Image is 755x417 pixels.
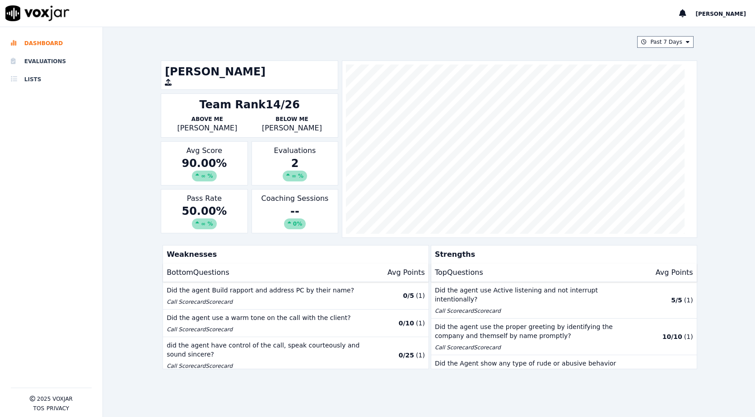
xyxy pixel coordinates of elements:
p: ( 1 ) [416,319,425,328]
button: Did the agent use the proper greeting by identifying the company and themself by name promptly? C... [431,319,697,355]
div: Coaching Sessions [252,189,339,233]
p: Call Scorecard Scorecard [167,326,360,333]
button: Did the agent Build rapport and address PC by their name? Call ScorecardScorecard 0/5 (1) [163,282,429,310]
p: 0 / 10 [399,319,414,328]
p: Above Me [165,116,250,123]
p: Avg Points [656,267,693,278]
div: ∞ % [192,171,216,181]
button: Did the Agent show any type of rude or abusive behavior during the call Call ScorecardScorecard 0... [431,355,697,392]
p: ( 1 ) [416,291,425,300]
p: Call Scorecard Scorecard [167,298,360,306]
button: Did the agent use Active listening and not interrupt intentionally? Call ScorecardScorecard 5/5 (1) [431,282,697,319]
div: ∞ % [283,171,307,181]
div: Pass Rate [161,189,248,233]
p: ( 1 ) [416,351,425,360]
div: 90.00 % [165,156,244,181]
p: Weaknesses [163,246,425,264]
p: [PERSON_NAME] [250,123,335,134]
div: ∞ % [192,218,216,229]
p: Bottom Questions [167,267,229,278]
div: 2 [256,156,335,181]
div: 0% [284,218,306,229]
a: Lists [11,70,92,88]
button: [PERSON_NAME] [695,8,755,19]
button: TOS [33,405,44,412]
p: Did the agent use the proper greeting by identifying the company and themself by name promptly? [435,322,629,340]
img: voxjar logo [5,5,70,21]
div: 50.00 % [165,204,244,229]
p: 0 / 25 [399,351,414,360]
p: Top Questions [435,267,483,278]
div: Evaluations [252,141,339,185]
p: Did the Agent show any type of rude or abusive behavior during the call [435,359,629,377]
button: Past 7 Days [637,36,693,48]
p: Call Scorecard Scorecard [435,344,629,351]
p: did the agent have control of the call, speak courteously and sound sincere? [167,341,360,359]
p: Did the agent use a warm tone on the call with the client? [167,313,360,322]
p: Call Scorecard Scorecard [167,362,360,370]
p: [PERSON_NAME] [165,123,250,134]
p: ( 1 ) [684,296,693,305]
div: -- [256,204,335,229]
p: Avg Points [387,267,425,278]
button: did the agent have control of the call, speak courteously and sound sincere? Call ScorecardScorec... [163,337,429,374]
p: Below Me [250,116,335,123]
p: Call Scorecard Scorecard [435,307,629,315]
button: Privacy [47,405,69,412]
p: Did the agent use Active listening and not interrupt intentionally? [435,286,629,304]
span: [PERSON_NAME] [695,11,746,17]
a: Evaluations [11,52,92,70]
p: ( 1 ) [684,332,693,341]
div: Avg Score [161,141,248,185]
p: 0 / 5 [403,291,414,300]
button: Did the agent use a warm tone on the call with the client? Call ScorecardScorecard 0/10 (1) [163,310,429,337]
p: Did the agent Build rapport and address PC by their name? [167,286,360,295]
h1: [PERSON_NAME] [165,65,334,79]
div: Team Rank 14/26 [200,97,300,112]
p: 5 / 5 [671,296,682,305]
p: Strengths [431,246,693,264]
p: 2025 Voxjar [37,395,73,403]
a: Dashboard [11,34,92,52]
p: 10 / 10 [662,332,682,341]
